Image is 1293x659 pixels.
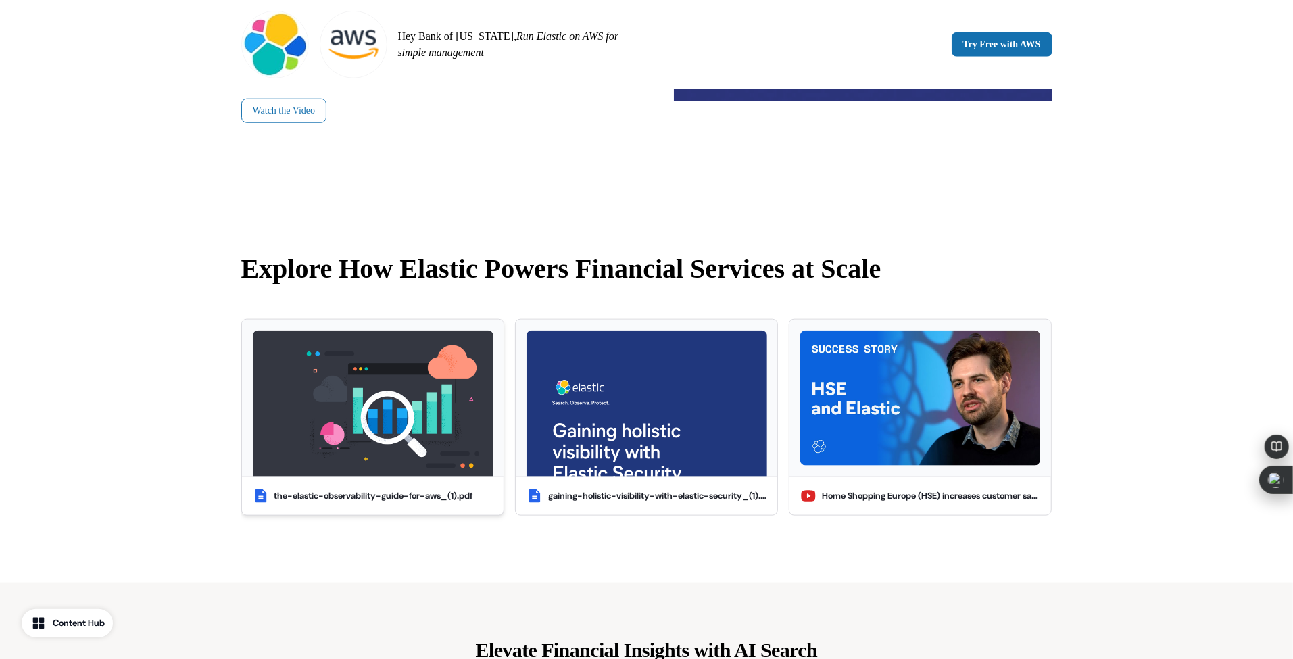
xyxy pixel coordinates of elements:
button: Home Shopping Europe (HSE) increases customer satisfaction using Elasticsearch on AWSHome Shoppin... [789,319,1052,516]
div: Content Hub [53,616,105,630]
img: Home Shopping Europe (HSE) increases customer satisfaction using Elasticsearch on AWS [800,331,1040,466]
div: Home Shopping Europe (HSE) increases customer satisfaction using Elasticsearch on AWS [822,489,1040,503]
button: Content Hub [22,609,113,637]
p: Hey Bank of [US_STATE], [398,28,641,61]
div: the-elastic-observability-guide-for-aws_(1).pdf [274,489,473,503]
a: Watch the Video [241,99,327,123]
p: Explore How Elastic Powers Financial Services at Scale [241,249,1052,289]
div: gaining-holistic-visibility-with-elastic-security_(1).pdf [548,489,766,503]
a: Try Free with AWS [952,32,1052,57]
img: gaining-holistic-visibility-with-elastic-security_(1).pdf [527,331,767,477]
button: gaining-holistic-visibility-with-elastic-security_(1).pdfgaining-holistic-visibility-with-elastic... [515,319,778,516]
button: the-elastic-observability-guide-for-aws_(1).pdfthe-elastic-observability-guide-for-aws_(1).pdf [241,319,504,516]
img: the-elastic-observability-guide-for-aws_(1).pdf [253,331,493,477]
